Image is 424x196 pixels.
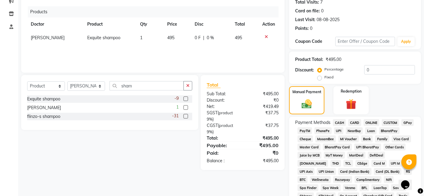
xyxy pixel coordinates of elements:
span: Payment Methods [295,119,330,126]
span: BFL [360,184,369,191]
div: ₹495.00 [243,91,283,97]
input: Enter Offer / Coupon Code [335,37,395,46]
div: Card on file: [295,8,320,14]
span: UPI BharatPay [354,144,381,150]
span: UPI Union [317,168,336,175]
span: NearBuy [346,127,363,134]
span: Other Cards [384,144,406,150]
div: ₹37.75 [243,110,283,122]
span: 1 [176,104,179,110]
span: Exquite shampoo [87,35,120,40]
div: ₹0 [243,97,283,103]
label: Redemption [341,89,362,94]
span: 9% [207,129,212,134]
span: Card M [371,160,387,167]
span: BTC [298,176,308,183]
div: ₹495.00 [243,158,283,164]
span: ONLINE [364,119,379,126]
div: [PERSON_NAME] [27,105,61,111]
div: Balance : [202,158,243,164]
span: Total [207,82,221,88]
label: Manual Payment [292,89,321,95]
input: Search or Scan [110,81,184,90]
span: CGST [207,123,218,128]
button: Apply [397,37,415,46]
span: 9% [207,117,212,122]
th: Action [259,17,279,31]
iframe: chat widget [399,172,418,190]
div: 0 [310,25,312,32]
div: ₹0 [243,149,283,156]
div: ( ) [202,122,243,135]
div: Payable: [202,142,243,149]
span: PayTM [298,127,312,134]
div: Product Total: [295,56,323,63]
span: Card (DL Bank) [374,168,402,175]
span: product [219,110,233,115]
div: Sub Total: [202,91,243,97]
span: CEdge [355,160,369,167]
th: Doctor [27,17,84,31]
span: UPI [334,127,343,134]
span: MyT Money [324,152,345,159]
div: Discount: [295,67,314,73]
div: ( ) [202,110,243,122]
span: [DOMAIN_NAME] [298,160,328,167]
span: MI Voucher [338,135,359,142]
span: Complimentary [355,176,382,183]
span: SGST [207,110,218,115]
div: ₹495.00 [326,56,341,63]
span: UPI Axis [298,168,314,175]
span: RS [404,168,412,175]
div: ₹495.00 [243,142,283,149]
span: UPI M [389,160,402,167]
div: Total: [202,135,243,141]
span: Venmo [343,184,357,191]
span: Razorpay [333,176,352,183]
div: Products [28,6,283,17]
span: Nift [384,176,394,183]
div: Coupon Code [295,38,335,45]
div: Last Visit: [295,17,315,23]
span: DefiDeal [368,152,385,159]
th: Price [164,17,191,31]
span: Loan [365,127,377,134]
span: MosamBee [315,135,336,142]
div: ₹495.00 [243,135,283,141]
span: GPay [401,119,414,126]
div: 08-08-2025 [317,17,340,23]
span: Spa Week [321,184,341,191]
div: flinzo-s shampoo [27,113,60,120]
span: Cheque [298,135,313,142]
span: 495 [235,35,242,40]
span: TCL [343,160,353,167]
span: THD [330,160,341,167]
span: Wellnessta [310,176,331,183]
th: Total [231,17,259,31]
span: Master Card [298,144,320,150]
span: Spa Finder [298,184,318,191]
span: PhonePe [314,127,332,134]
div: Net: [202,103,243,110]
div: ₹37.75 [243,122,283,135]
div: Exquite shampoo [27,96,60,102]
span: 0 % [207,35,214,41]
img: _cash.svg [298,98,315,110]
span: CARD [348,119,361,126]
span: 495 [167,35,174,40]
span: BharatPay [379,127,400,134]
div: Points: [295,25,309,32]
span: [PERSON_NAME] [31,35,65,40]
img: _gift.svg [343,98,360,111]
span: 0 F [195,35,201,41]
span: Bank [361,135,373,142]
span: BharatPay Card [323,144,352,150]
th: Qty [136,17,164,31]
span: LoanTap [371,184,389,191]
span: MariDeal [347,152,365,159]
label: Percentage [324,67,344,72]
span: -31 [172,113,179,119]
span: Family [375,135,389,142]
span: -9 [174,95,179,102]
span: CASH [333,119,346,126]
